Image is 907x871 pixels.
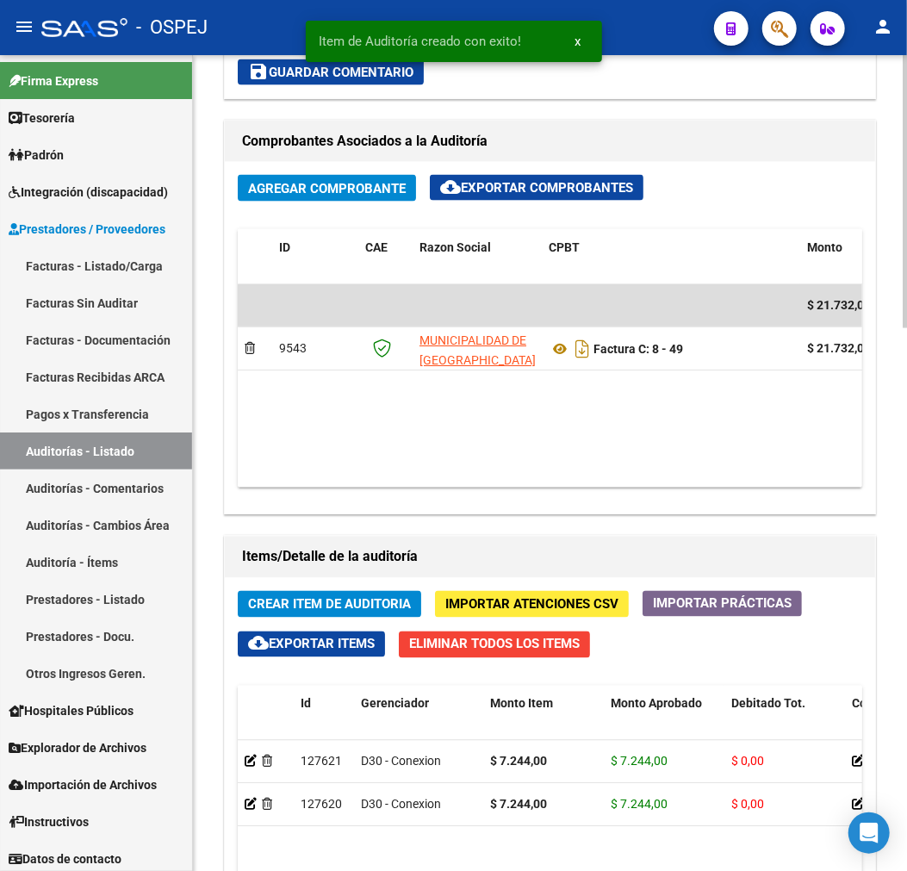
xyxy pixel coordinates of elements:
strong: Factura C: 8 - 49 [593,342,683,356]
button: Exportar Comprobantes [430,175,643,201]
datatable-header-cell: Razon Social [413,229,542,286]
mat-icon: cloud_download [248,633,269,654]
span: Importar Atenciones CSV [445,597,618,613]
mat-icon: save [248,61,269,82]
datatable-header-cell: ID [272,229,358,286]
datatable-header-cell: CPBT [542,229,800,286]
datatable-header-cell: Monto Aprobado [604,686,724,762]
span: Importación de Archivos [9,775,157,794]
strong: $ 7.244,00 [490,798,547,812]
span: ID [279,240,290,254]
button: Guardar Comentario [238,59,424,85]
span: Hospitales Públicos [9,701,134,720]
span: Importar Prácticas [653,596,792,612]
button: x [562,26,595,57]
span: Datos de contacto [9,849,121,868]
span: Gerenciador [361,697,429,711]
datatable-header-cell: Monto Item [483,686,604,762]
span: Guardar Comentario [248,65,413,80]
datatable-header-cell: CAE [358,229,413,286]
mat-icon: cloud_download [440,177,461,197]
span: Explorador de Archivos [9,738,146,757]
span: $ 0,00 [731,755,764,768]
span: 9543 [279,341,307,355]
span: Monto Aprobado [611,697,702,711]
span: Prestadores / Proveedores [9,220,165,239]
span: $ 0,00 [731,798,764,812]
mat-icon: menu [14,16,34,37]
span: Tesorería [9,109,75,128]
span: CAE [365,240,388,254]
datatable-header-cell: Debitado Tot. [724,686,845,762]
span: Crear Item de Auditoria [248,597,411,613]
span: Monto [807,240,842,254]
span: D30 - Conexion [361,798,441,812]
i: Descargar documento [571,335,593,363]
datatable-header-cell: Id [294,686,354,762]
button: Importar Prácticas [643,591,802,617]
mat-icon: person [873,16,893,37]
span: Razon Social [419,240,491,254]
button: Importar Atenciones CSV [435,591,629,618]
span: Agregar Comprobante [248,181,406,196]
span: Instructivos [9,812,89,831]
button: Crear Item de Auditoria [238,591,421,618]
span: Integración (discapacidad) [9,183,168,202]
span: 127621 [301,755,342,768]
span: Exportar Comprobantes [440,180,633,196]
span: - OSPEJ [136,9,208,47]
span: 127620 [301,798,342,812]
h1: Comprobantes Asociados a la Auditoría [242,128,858,155]
span: MUNICIPALIDAD DE [GEOGRAPHIC_DATA] [419,333,536,367]
span: Padrón [9,146,64,165]
button: Exportar Items [238,631,385,657]
span: D30 - Conexion [361,755,441,768]
span: Firma Express [9,72,98,90]
datatable-header-cell: Monto [800,229,895,286]
span: Eliminar Todos los Items [409,637,580,652]
span: Debitado Tot. [731,697,805,711]
h1: Items/Detalle de la auditoría [242,544,858,571]
span: Item de Auditoría creado con exito! [320,33,522,50]
span: Id [301,697,311,711]
div: Open Intercom Messenger [848,812,890,854]
span: x [575,34,581,49]
strong: $ 7.244,00 [490,755,547,768]
strong: $ 21.732,00 [807,341,871,355]
button: Eliminar Todos los Items [399,631,590,658]
datatable-header-cell: Gerenciador [354,686,483,762]
span: Exportar Items [248,637,375,652]
span: $ 7.244,00 [611,755,668,768]
span: $ 7.244,00 [611,798,668,812]
button: Agregar Comprobante [238,175,416,202]
span: $ 21.732,00 [807,298,871,312]
span: Monto Item [490,697,553,711]
span: CPBT [549,240,580,254]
